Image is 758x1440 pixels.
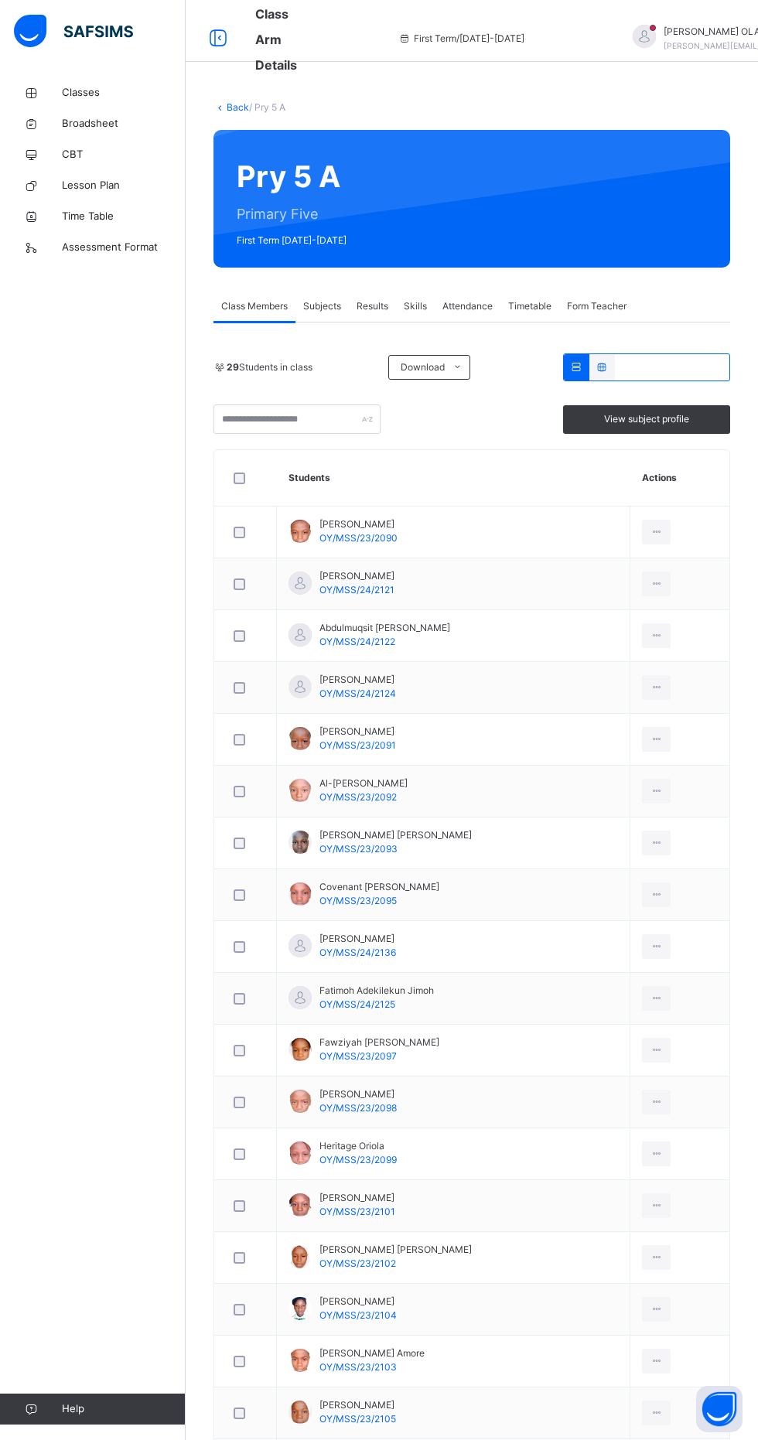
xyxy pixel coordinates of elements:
span: Broadsheet [62,116,186,131]
span: [PERSON_NAME] [319,1295,397,1309]
a: Back [227,101,249,113]
span: Assessment Format [62,240,186,255]
span: [PERSON_NAME] [319,1087,397,1101]
span: Heritage Oriola [319,1139,397,1153]
span: OY/MSS/23/2105 [319,1413,396,1425]
span: Fatimoh Adekilekun Jimoh [319,984,434,998]
span: / Pry 5 A [249,101,285,113]
span: Abdulmuqsit [PERSON_NAME] [319,621,450,635]
span: Help [62,1401,185,1417]
span: [PERSON_NAME] Amore [319,1346,425,1360]
span: [PERSON_NAME] [319,1398,396,1412]
button: Open asap [696,1386,743,1432]
span: Skills [404,299,427,313]
span: OY/MSS/23/2092 [319,791,397,803]
span: Form Teacher [567,299,627,313]
span: [PERSON_NAME] [319,517,398,531]
span: OY/MSS/24/2122 [319,636,395,647]
span: OY/MSS/23/2097 [319,1050,397,1062]
span: Attendance [442,299,493,313]
th: Students [277,450,630,507]
span: OY/MSS/24/2121 [319,584,394,595]
span: OY/MSS/23/2099 [319,1154,397,1165]
span: [PERSON_NAME] [PERSON_NAME] [319,828,472,842]
span: [PERSON_NAME] [319,673,396,687]
span: session/term information [398,32,524,46]
span: [PERSON_NAME] [PERSON_NAME] [319,1243,472,1257]
span: OY/MSS/23/2101 [319,1206,395,1217]
span: OY/MSS/24/2125 [319,998,395,1010]
span: Lesson Plan [62,178,186,193]
span: OY/MSS/23/2102 [319,1257,396,1269]
span: Timetable [508,299,551,313]
span: OY/MSS/23/2098 [319,1102,397,1114]
span: Time Table [62,209,186,224]
span: Covenant [PERSON_NAME] [319,880,439,894]
span: Al-[PERSON_NAME] [319,776,408,790]
span: Students in class [227,360,312,374]
span: OY/MSS/23/2090 [319,532,398,544]
span: Classes [62,85,186,101]
span: OY/MSS/24/2124 [319,688,396,699]
span: [PERSON_NAME] [319,569,394,583]
th: Actions [630,450,729,507]
span: View subject profile [604,412,689,426]
span: [PERSON_NAME] [319,725,396,739]
span: Fawziyah [PERSON_NAME] [319,1036,439,1049]
span: OY/MSS/23/2103 [319,1361,397,1373]
span: Class Arm Details [255,6,297,73]
span: OY/MSS/23/2093 [319,843,398,855]
span: [PERSON_NAME] [319,932,396,946]
span: OY/MSS/23/2104 [319,1309,397,1321]
span: Download [401,360,445,374]
span: Class Members [221,299,288,313]
img: safsims [14,15,133,47]
span: CBT [62,147,186,162]
span: Results [357,299,388,313]
span: [PERSON_NAME] [319,1191,395,1205]
b: 29 [227,361,239,373]
span: OY/MSS/24/2136 [319,947,396,958]
span: First Term [DATE]-[DATE] [237,234,373,247]
span: Subjects [303,299,341,313]
span: OY/MSS/23/2095 [319,895,397,906]
span: OY/MSS/23/2091 [319,739,396,751]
